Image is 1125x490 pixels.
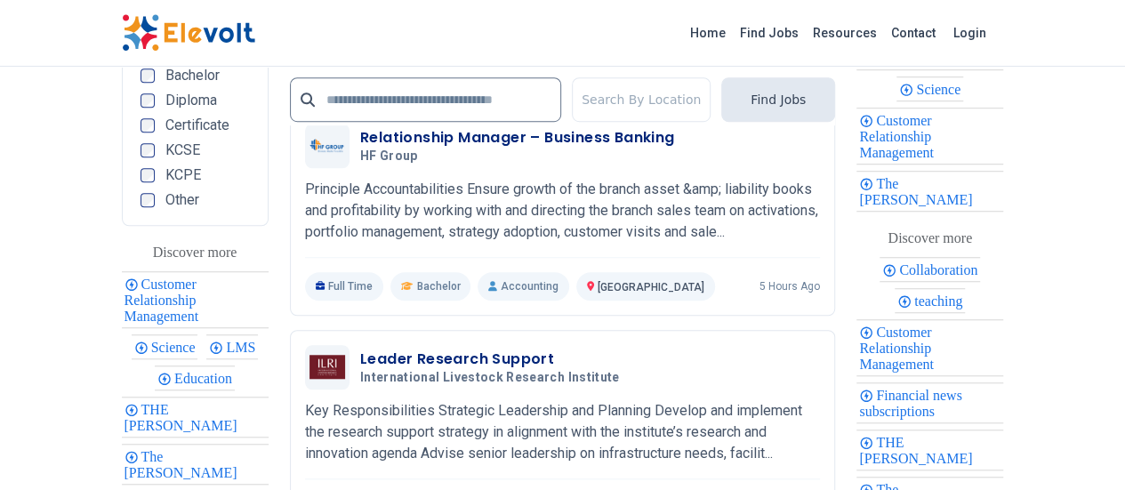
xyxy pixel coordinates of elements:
[141,118,155,133] input: Certificate
[914,293,968,309] span: teaching
[759,279,820,293] p: 5 hours ago
[1036,405,1125,490] iframe: Chat Widget
[141,68,155,83] input: Bachelor
[206,334,258,359] div: LMS
[888,226,972,251] div: These are topics related to the article that might interest you
[856,171,1003,212] div: The Jitu
[880,257,980,282] div: Collaboration
[141,193,155,207] input: Other
[859,435,977,466] span: THE [PERSON_NAME]
[165,193,199,207] span: Other
[165,93,217,108] span: Diploma
[122,397,269,438] div: THE Jitu
[859,113,939,160] span: Customer Relationship Management
[165,143,200,157] span: KCSE
[856,108,1003,165] div: Customer Relationship Management
[132,334,198,359] div: Science
[174,371,237,386] span: Education
[360,149,418,165] span: HF Group
[859,176,977,207] span: The [PERSON_NAME]
[153,240,237,265] div: These are topics related to the article that might interest you
[305,124,820,301] a: HF GroupRelationship Manager – Business BankingHF GroupPrinciple Accountabilities Ensure growth o...
[916,82,966,97] span: Science
[122,271,269,328] div: Customer Relationship Management
[155,365,235,390] div: Education
[683,19,733,47] a: Home
[598,281,704,293] span: [GEOGRAPHIC_DATA]
[125,449,243,480] span: The [PERSON_NAME]
[360,127,675,149] h3: Relationship Manager – Business Banking
[125,402,243,433] span: THE [PERSON_NAME]
[856,382,1003,423] div: Financial news subscriptions
[733,19,806,47] a: Find Jobs
[309,139,345,152] img: HF Group
[165,68,220,83] span: Bachelor
[141,143,155,157] input: KCSE
[478,272,568,301] p: Accounting
[360,370,620,386] span: International Livestock Research Institute
[141,168,155,182] input: KCPE
[141,93,155,108] input: Diploma
[721,77,835,122] button: Find Jobs
[856,319,1003,376] div: Customer Relationship Management
[226,340,261,355] span: LMS
[122,14,255,52] img: Elevolt
[859,325,939,372] span: Customer Relationship Management
[151,340,201,355] span: Science
[806,19,884,47] a: Resources
[416,279,460,293] span: Bachelor
[122,444,269,485] div: The Jitu
[895,288,965,313] div: teaching
[943,15,997,51] a: Login
[360,349,627,370] h3: Leader Research Support
[125,277,205,324] span: Customer Relationship Management
[305,400,820,464] p: Key Responsibilities Strategic Leadership and Planning Develop and implement the research support...
[165,168,201,182] span: KCPE
[896,76,963,101] div: Science
[899,262,983,277] span: Collaboration
[859,388,961,419] span: Financial news subscriptions
[305,272,384,301] p: Full Time
[309,355,345,379] img: International Livestock Research Institute
[305,179,820,243] p: Principle Accountabilities Ensure growth of the branch asset &amp; liability books and profitabil...
[884,19,943,47] a: Contact
[165,118,229,133] span: Certificate
[856,430,1003,470] div: THE Jitu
